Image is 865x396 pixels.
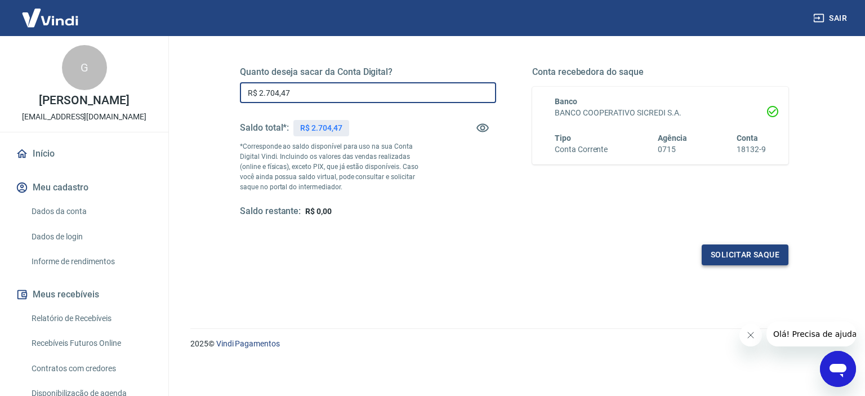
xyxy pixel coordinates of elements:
h6: 0715 [658,144,687,155]
iframe: Mensagem da empresa [766,322,856,346]
a: Recebíveis Futuros Online [27,332,155,355]
a: Informe de rendimentos [27,250,155,273]
span: Banco [555,97,577,106]
a: Dados da conta [27,200,155,223]
p: [PERSON_NAME] [39,95,129,106]
a: Dados de login [27,225,155,248]
iframe: Fechar mensagem [739,324,762,346]
h5: Quanto deseja sacar da Conta Digital? [240,66,496,78]
h6: Conta Corrente [555,144,608,155]
span: Olá! Precisa de ajuda? [7,8,95,17]
span: R$ 0,00 [305,207,332,216]
p: 2025 © [190,338,838,350]
button: Meu cadastro [14,175,155,200]
a: Relatório de Recebíveis [27,307,155,330]
div: G [62,45,107,90]
button: Sair [811,8,851,29]
h5: Saldo restante: [240,206,301,217]
img: Vindi [14,1,87,35]
span: Agência [658,134,687,143]
span: Conta [737,134,758,143]
a: Contratos com credores [27,357,155,380]
button: Meus recebíveis [14,282,155,307]
h5: Conta recebedora do saque [532,66,788,78]
a: Início [14,141,155,166]
p: *Corresponde ao saldo disponível para uso na sua Conta Digital Vindi. Incluindo os valores das ve... [240,141,432,192]
button: Solicitar saque [702,244,788,265]
span: Tipo [555,134,571,143]
p: [EMAIL_ADDRESS][DOMAIN_NAME] [22,111,146,123]
h6: BANCO COOPERATIVO SICREDI S.A. [555,107,766,119]
h5: Saldo total*: [240,122,289,134]
iframe: Botão para abrir a janela de mensagens [820,351,856,387]
p: R$ 2.704,47 [300,122,342,134]
h6: 18132-9 [737,144,766,155]
a: Vindi Pagamentos [216,339,280,348]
